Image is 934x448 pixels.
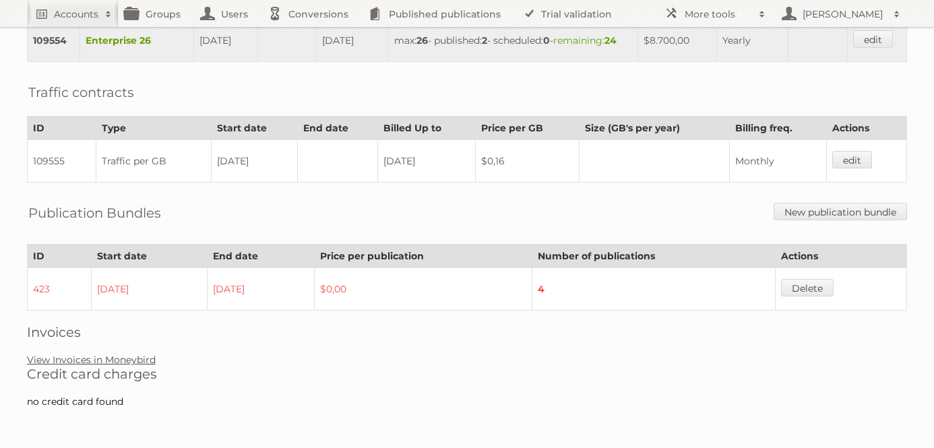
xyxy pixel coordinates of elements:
td: $0,00 [314,268,532,311]
td: [DATE] [317,20,389,62]
h2: Traffic contracts [28,82,134,102]
strong: 0 [543,34,550,46]
td: max: - published: - scheduled: - [389,20,638,62]
a: Delete [781,279,834,296]
a: View Invoices in Moneybird [27,354,156,366]
h2: Publication Bundles [28,203,161,223]
td: Yearly [716,20,788,62]
th: End date [298,117,378,140]
th: Size (GB's per year) [580,117,730,140]
th: Price per publication [314,245,532,268]
a: edit [853,30,893,48]
th: Number of publications [532,245,775,268]
h2: Invoices [27,324,907,340]
h2: [PERSON_NAME] [799,7,887,21]
td: [DATE] [207,268,314,311]
td: $8.700,00 [638,20,717,62]
td: $0,16 [476,140,580,183]
h2: Credit card charges [27,366,907,382]
td: Traffic per GB [96,140,211,183]
td: [DATE] [193,20,257,62]
td: [DATE] [91,268,207,311]
th: End date [207,245,314,268]
th: ID [28,117,96,140]
th: Actions [827,117,907,140]
td: [DATE] [377,140,475,183]
td: 423 [28,268,92,311]
td: 109555 [28,140,96,183]
td: Enterprise 26 [80,20,194,62]
th: Start date [91,245,207,268]
td: 109554 [28,20,80,62]
span: remaining: [553,34,617,46]
strong: 24 [604,34,617,46]
td: Monthly [730,140,827,183]
th: Billed Up to [377,117,475,140]
th: Actions [776,245,907,268]
strong: 2 [482,34,487,46]
td: [DATE] [211,140,298,183]
h2: More tools [685,7,752,21]
strong: 26 [416,34,428,46]
th: Price per GB [476,117,580,140]
h2: Accounts [54,7,98,21]
a: New publication bundle [774,203,907,220]
th: ID [28,245,92,268]
strong: 4 [538,283,544,295]
th: Start date [211,117,298,140]
th: Type [96,117,211,140]
a: edit [832,151,872,168]
th: Billing freq. [730,117,827,140]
